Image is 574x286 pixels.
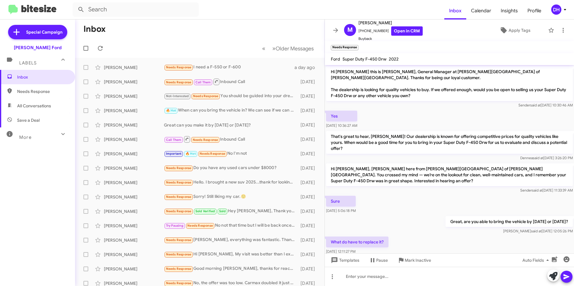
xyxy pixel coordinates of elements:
div: [DATE] [298,266,320,272]
span: Labels [19,60,37,66]
div: No I'm not [164,150,298,157]
div: [PERSON_NAME] [104,223,164,229]
div: [PERSON_NAME] [104,122,164,128]
p: Great, are you able to bring the vehicle by [DATE] or [DATE]? [446,216,573,227]
div: Hi [PERSON_NAME], My visit was better than I expected. [PERSON_NAME] first concern was to show me... [164,251,298,258]
span: Inbox [17,74,68,80]
div: [PERSON_NAME] [104,180,164,186]
div: [DATE] [298,151,320,157]
button: Templates [325,255,364,266]
div: [PERSON_NAME] [104,108,164,114]
button: Previous [258,42,269,55]
span: [PHONE_NUMBER] [358,26,423,36]
div: [PERSON_NAME] [104,252,164,258]
div: [DATE] [298,223,320,229]
input: Search [73,2,199,17]
div: [PERSON_NAME], everything was fantastic. Thank you. [164,237,298,243]
p: Sure [326,196,356,207]
span: Needs Response [166,209,192,213]
span: Pause [376,255,388,266]
button: Mark Inactive [393,255,436,266]
div: [PERSON_NAME] [104,237,164,243]
div: [DATE] [298,136,320,142]
div: Inbound Call [164,78,298,85]
div: [DATE] [298,208,320,214]
span: Apply Tags [509,25,530,36]
span: Try Pausing [166,224,183,228]
div: You should be guided into your dream car [164,93,298,100]
span: [PERSON_NAME] [358,19,423,26]
span: Needs Response [166,65,192,69]
div: [PERSON_NAME] [104,194,164,200]
span: Sender [DATE] 10:30:46 AM [518,103,573,107]
span: [DATE] 10:36:27 AM [326,123,357,128]
p: Yes [326,111,357,121]
span: Needs Response [166,267,192,271]
p: What do have to replace it? [326,237,388,247]
button: Auto Fields [518,255,556,266]
span: said at [532,188,542,192]
div: Great can you make it by [DATE] or [DATE]? [164,122,298,128]
span: Ford [331,56,340,62]
div: [PERSON_NAME] [104,79,164,85]
span: 🔥 Hot [186,152,196,156]
span: Sold [219,209,226,213]
span: Dennea [DATE] 3:26:20 PM [520,156,573,160]
span: Needs Response [166,281,192,285]
div: No not that time but I will be back once I clear up some things [164,222,298,229]
div: [PERSON_NAME] [104,64,164,70]
a: Calendar [466,2,496,19]
span: [DATE] 12:11:27 PM [326,249,355,254]
div: Hey [PERSON_NAME], Thank you for your follow-up. I was thoroughly impressed by your entire team t... [164,208,298,215]
div: [PERSON_NAME] [104,266,164,272]
span: [PERSON_NAME] [DATE] 12:05:26 PM [503,229,573,233]
div: [PERSON_NAME] [104,136,164,142]
div: [PERSON_NAME] [104,208,164,214]
div: [DATE] [298,252,320,258]
a: Profile [523,2,546,19]
div: [DATE] [298,79,320,85]
span: said at [531,229,542,233]
div: a day ago [295,64,320,70]
div: [DATE] [298,93,320,99]
div: [DATE] [298,180,320,186]
div: [DATE] [298,237,320,243]
nav: Page navigation example [259,42,317,55]
span: Auto Fields [522,255,551,266]
a: Inbox [444,2,466,19]
div: [DATE] [298,122,320,128]
div: [DATE] [298,165,320,171]
a: Special Campaign [8,25,67,39]
span: » [272,45,276,52]
span: 2022 [389,56,399,62]
div: When can you bring the vehicle in? We can see if we can get there [164,107,298,114]
div: DH [551,4,561,15]
h1: Inbox [83,24,106,34]
span: Needs Response [17,88,68,94]
p: Hi [PERSON_NAME], [PERSON_NAME] here from [PERSON_NAME][GEOGRAPHIC_DATA] of [PERSON_NAME][GEOGRAP... [326,163,573,186]
div: [PERSON_NAME] [104,93,164,99]
span: All Conversations [17,103,51,109]
div: Hello. I brought a new suv 2025...thank for looking out [164,179,298,186]
span: Needs Response [166,166,192,170]
span: Needs Response [193,138,218,142]
div: [PERSON_NAME] [104,165,164,171]
span: Call Them [166,138,182,142]
div: [DATE] [298,194,320,200]
span: Important [166,152,182,156]
span: Needs Response [200,152,225,156]
span: Needs Response [166,180,192,184]
div: Inbound Call [164,136,298,143]
div: [PERSON_NAME] Ford [14,45,62,51]
div: Good morning [PERSON_NAME], thanks for reaching out I had a pleasant experience however my inform... [164,265,298,272]
button: DH [546,4,567,15]
span: Not-Interested [166,94,189,98]
span: Save a Deal [17,117,40,123]
span: Super Duty F-450 Drw [343,56,386,62]
span: Insights [496,2,523,19]
span: Call Them [195,80,211,84]
small: Needs Response [331,45,358,50]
